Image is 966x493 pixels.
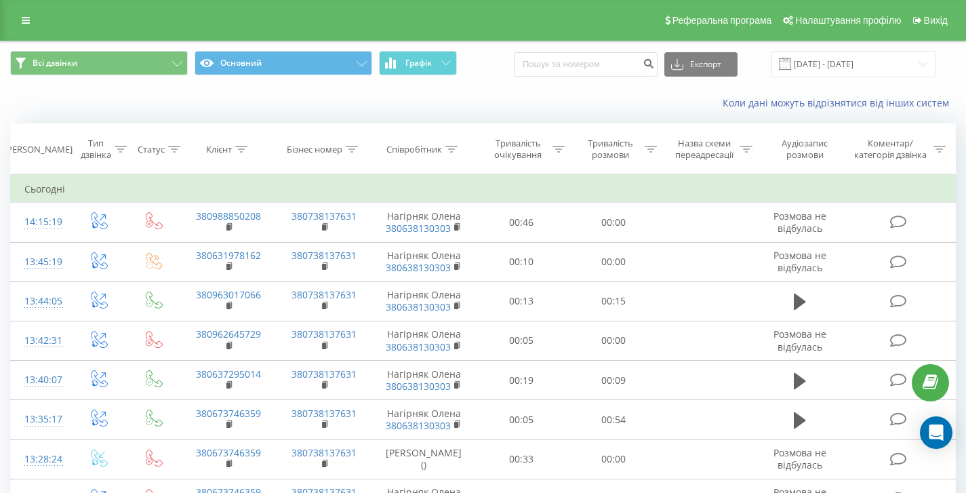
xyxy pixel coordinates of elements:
[386,261,451,274] a: 380638130303
[567,281,660,321] td: 00:15
[196,446,261,459] a: 380673746359
[372,281,475,321] td: Нагірняк Олена
[372,400,475,439] td: Нагірняк Олена
[379,51,457,75] button: Графік
[372,439,475,479] td: [PERSON_NAME] ()
[291,288,357,301] a: 380738137631
[196,249,261,262] a: 380631978162
[24,288,56,315] div: 13:44:05
[795,15,901,26] span: Налаштування профілю
[291,446,357,459] a: 380738137631
[24,367,56,393] div: 13:40:07
[291,210,357,222] a: 380738137631
[291,368,357,380] a: 380738137631
[773,328,826,353] span: Розмова не відбулась
[81,138,111,161] div: Тип дзвінка
[475,321,567,360] td: 00:05
[723,96,956,109] a: Коли дані можуть відрізнятися вiд інших систем
[24,406,56,433] div: 13:35:17
[24,209,56,235] div: 14:15:19
[386,144,442,155] div: Співробітник
[291,407,357,420] a: 380738137631
[386,380,451,393] a: 380638130303
[206,144,232,155] div: Клієнт
[768,138,841,161] div: Аудіозапис розмови
[672,138,738,161] div: Назва схеми переадресації
[475,400,567,439] td: 00:05
[567,203,660,242] td: 00:00
[386,419,451,432] a: 380638130303
[920,416,952,449] div: Open Intercom Messenger
[10,51,188,75] button: Всі дзвінки
[664,52,738,77] button: Експорт
[4,144,73,155] div: [PERSON_NAME]
[475,361,567,400] td: 00:19
[475,242,567,281] td: 00:10
[287,144,342,155] div: Бізнес номер
[11,176,956,203] td: Сьогодні
[372,361,475,400] td: Нагірняк Олена
[475,439,567,479] td: 00:33
[24,249,56,275] div: 13:45:19
[386,300,451,313] a: 380638130303
[567,242,660,281] td: 00:00
[475,203,567,242] td: 00:46
[372,242,475,281] td: Нагірняк Олена
[195,51,372,75] button: Основний
[196,288,261,301] a: 380963017066
[924,15,948,26] span: Вихід
[196,210,261,222] a: 380988850208
[386,222,451,235] a: 380638130303
[196,368,261,380] a: 380637295014
[24,328,56,354] div: 13:42:31
[196,328,261,340] a: 380962645729
[567,439,660,479] td: 00:00
[24,446,56,473] div: 13:28:24
[372,321,475,360] td: Нагірняк Олена
[567,400,660,439] td: 00:54
[291,328,357,340] a: 380738137631
[773,446,826,471] span: Розмова не відбулась
[138,144,165,155] div: Статус
[567,321,660,360] td: 00:00
[196,407,261,420] a: 380673746359
[405,58,432,68] span: Графік
[487,138,548,161] div: Тривалість очікування
[773,210,826,235] span: Розмова не відбулась
[33,58,77,68] span: Всі дзвінки
[851,138,930,161] div: Коментар/категорія дзвінка
[372,203,475,242] td: Нагірняк Олена
[514,52,658,77] input: Пошук за номером
[773,249,826,274] span: Розмова не відбулась
[475,281,567,321] td: 00:13
[580,138,641,161] div: Тривалість розмови
[291,249,357,262] a: 380738137631
[672,15,772,26] span: Реферальна програма
[386,340,451,353] a: 380638130303
[567,361,660,400] td: 00:09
